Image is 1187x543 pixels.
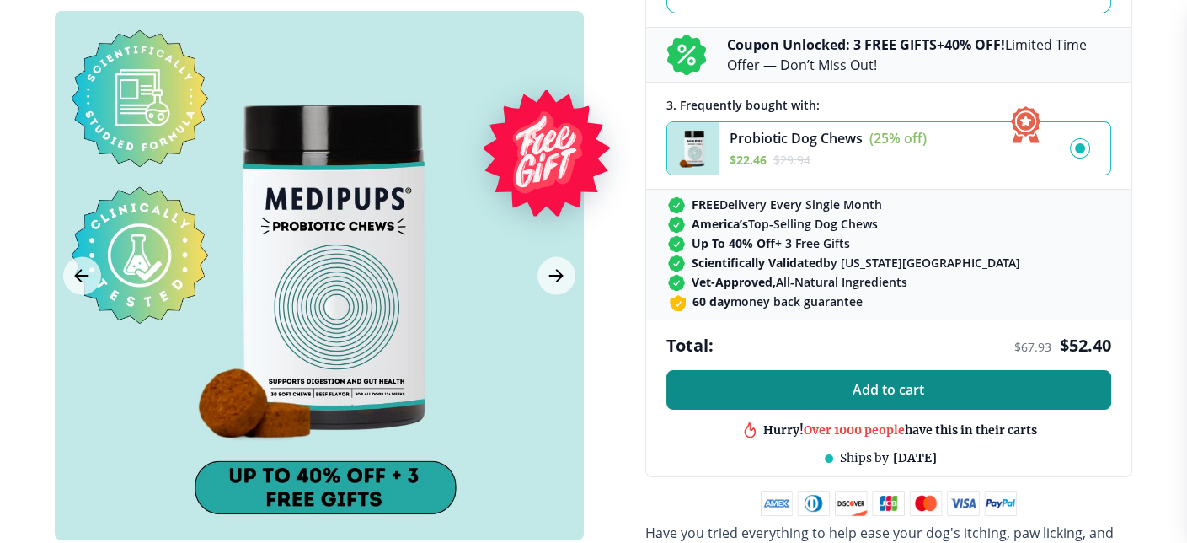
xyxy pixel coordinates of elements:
[869,129,927,148] span: (25% off)
[730,152,767,168] span: $ 22.46
[761,491,1017,516] img: payment methods
[666,370,1111,410] button: Add to cart
[537,256,575,294] button: Next Image
[692,196,882,212] span: Delivery Every Single Month
[1014,339,1051,355] span: $ 67.93
[804,422,905,437] span: Over 1000 people
[692,235,850,251] span: + 3 Free Gifts
[692,293,730,309] strong: 60 day
[692,274,907,290] span: All-Natural Ingredients
[645,524,1114,542] span: Have you tried everything to help ease your dog's itching, paw licking, and
[692,274,776,290] strong: Vet-Approved,
[840,450,889,465] span: Ships by
[666,334,714,357] span: Total:
[727,35,1111,75] p: + Limited Time Offer — Don’t Miss Out!
[692,293,863,309] span: money back guarantee
[63,256,101,294] button: Previous Image
[667,122,719,175] img: Probiotic Dog Chews - Medipups
[692,216,748,232] strong: America’s
[763,422,1037,438] div: Hurry! have this in their carts
[692,255,1020,271] span: by [US_STATE][GEOGRAPHIC_DATA]
[692,235,775,251] strong: Up To 40% Off
[692,196,719,212] strong: FREE
[666,97,820,113] span: 3 . Frequently bought with:
[773,152,810,168] span: $ 29.94
[730,129,863,148] span: Probiotic Dog Chews
[692,255,823,271] strong: Scientifically Validated
[944,35,1005,54] b: 40% OFF!
[692,216,878,232] span: Top-Selling Dog Chews
[1060,334,1111,357] span: $ 52.40
[727,35,937,54] b: Coupon Unlocked: 3 FREE GIFTS
[853,382,924,398] span: Add to cart
[893,450,937,465] span: [DATE]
